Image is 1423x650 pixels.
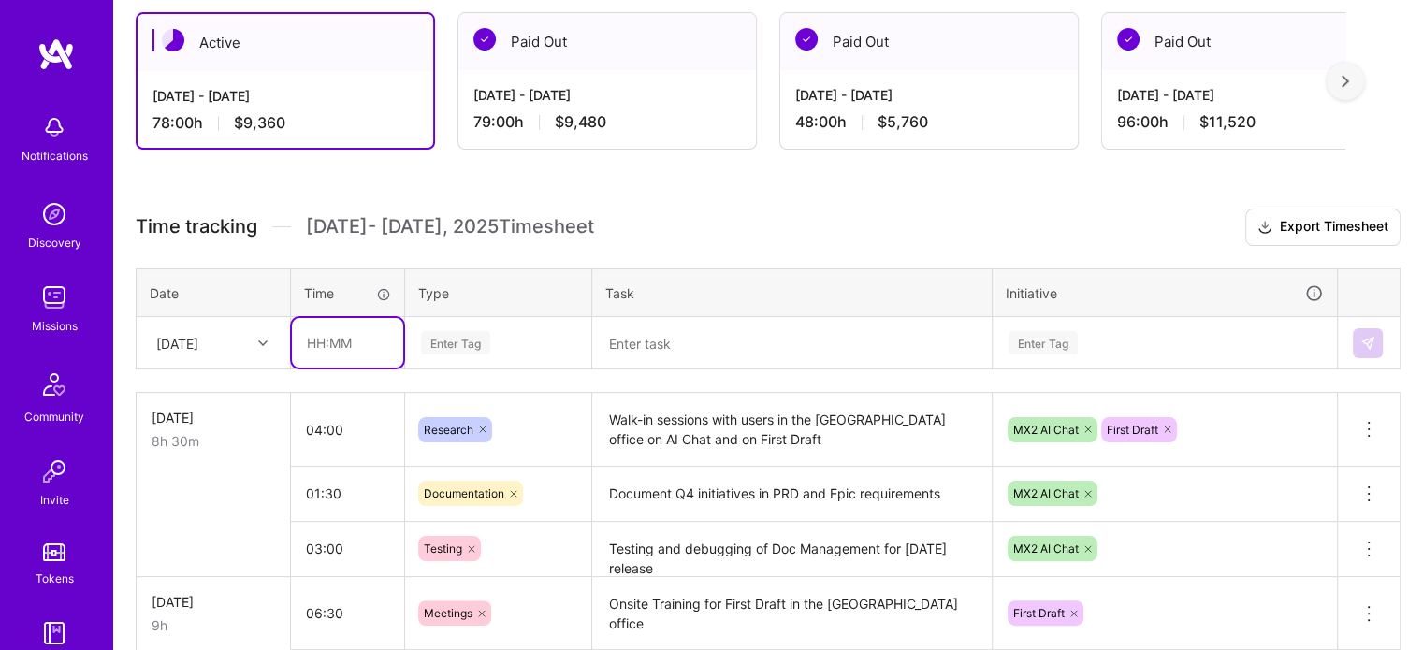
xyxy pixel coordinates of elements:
[32,316,78,336] div: Missions
[473,28,496,51] img: Paid Out
[138,14,433,71] div: Active
[1013,423,1079,437] span: MX2 AI Chat
[304,283,391,303] div: Time
[421,328,490,357] div: Enter Tag
[1117,28,1140,51] img: Paid Out
[152,592,275,612] div: [DATE]
[291,469,404,518] input: HH:MM
[1102,13,1400,70] div: Paid Out
[780,13,1078,70] div: Paid Out
[1257,218,1272,238] i: icon Download
[1013,606,1065,620] span: First Draft
[1245,209,1401,246] button: Export Timesheet
[258,339,268,348] i: icon Chevron
[1107,423,1158,437] span: First Draft
[405,268,592,317] th: Type
[424,542,462,556] span: Testing
[1013,486,1079,500] span: MX2 AI Chat
[162,29,184,51] img: Active
[1013,542,1079,556] span: MX2 AI Chat
[32,362,77,407] img: Community
[152,86,418,106] div: [DATE] - [DATE]
[306,215,594,238] span: [DATE] - [DATE] , 2025 Timesheet
[594,579,990,649] textarea: Onsite Training for First Draft in the [GEOGRAPHIC_DATA] office
[555,112,606,132] span: $9,480
[1006,282,1324,304] div: Initiative
[592,268,993,317] th: Task
[291,405,404,455] input: HH:MM
[36,453,73,490] img: Invite
[878,112,928,132] span: $5,760
[1199,112,1256,132] span: $11,520
[1342,75,1349,88] img: right
[24,407,84,426] div: Community
[36,108,73,146] img: bell
[40,490,69,510] div: Invite
[1117,112,1385,132] div: 96:00 h
[22,146,88,166] div: Notifications
[424,423,473,437] span: Research
[152,431,275,451] div: 8h 30m
[1009,328,1078,357] div: Enter Tag
[291,524,404,573] input: HH:MM
[291,588,404,638] input: HH:MM
[292,318,403,368] input: HH:MM
[594,469,990,520] textarea: Document Q4 initiatives in PRD and Epic requirements
[1360,336,1375,351] img: Submit
[594,395,990,465] textarea: Walk-in sessions with users in the [GEOGRAPHIC_DATA] office on AI Chat and on First Draft
[424,606,472,620] span: Meetings
[156,333,198,353] div: [DATE]
[36,279,73,316] img: teamwork
[795,85,1063,105] div: [DATE] - [DATE]
[37,37,75,71] img: logo
[152,408,275,427] div: [DATE]
[36,195,73,233] img: discovery
[137,268,291,317] th: Date
[234,113,285,133] span: $9,360
[152,113,418,133] div: 78:00 h
[458,13,756,70] div: Paid Out
[473,112,741,132] div: 79:00 h
[152,615,275,635] div: 9h
[795,28,818,51] img: Paid Out
[36,569,74,588] div: Tokens
[795,112,1063,132] div: 48:00 h
[473,85,741,105] div: [DATE] - [DATE]
[594,524,990,575] textarea: Testing and debugging of Doc Management for [DATE] release Testing of GPT-5 for setting it as the...
[1117,85,1385,105] div: [DATE] - [DATE]
[136,215,257,238] span: Time tracking
[424,486,504,500] span: Documentation
[43,543,65,561] img: tokens
[28,233,81,253] div: Discovery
